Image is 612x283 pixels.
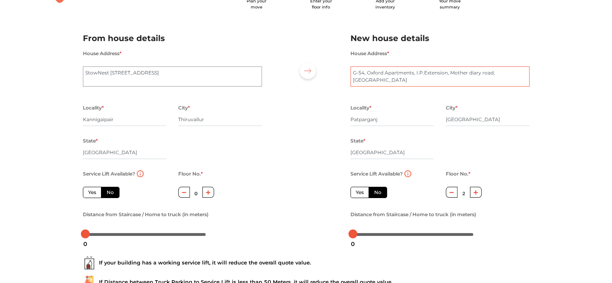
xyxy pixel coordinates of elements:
[83,256,530,269] div: If your building has a working service lift, it will reduce the overall quote value.
[178,103,190,113] label: City
[83,256,96,269] img: ...
[348,237,358,251] div: 0
[83,48,122,59] label: House Address
[350,187,369,198] label: Yes
[369,187,387,198] label: No
[83,169,135,179] label: Service Lift Available?
[80,237,91,251] div: 0
[83,103,104,113] label: Locality
[83,209,208,220] label: Distance from Staircase / Home to truck (in meters)
[101,187,120,198] label: No
[350,136,365,146] label: State
[83,66,262,87] textarea: Stownest
[83,187,101,198] label: Yes
[83,32,262,45] h2: From house details
[178,169,203,179] label: Floor No.
[446,169,470,179] label: Floor No.
[350,48,389,59] label: House Address
[350,66,530,87] textarea: OXFORD APARTMENT, I.P.Extension
[350,103,371,113] label: Locality
[83,136,98,146] label: State
[350,32,530,45] h2: New house details
[446,103,457,113] label: City
[350,169,403,179] label: Service Lift Available?
[350,209,476,220] label: Distance from Staircase / Home to truck (in meters)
